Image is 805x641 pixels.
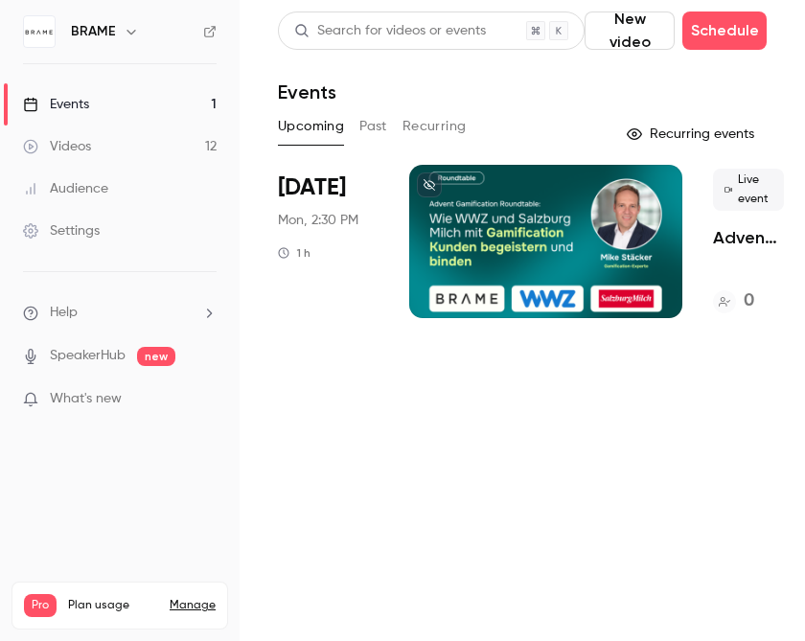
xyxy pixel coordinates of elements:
div: Settings [23,221,100,240]
img: BRAME [24,16,55,47]
span: [DATE] [278,172,346,203]
div: Audience [23,179,108,198]
a: 0 [713,288,754,314]
a: Advent Gamification Roundtable: Wie WWZ und Salzburg Milch mit Gamification Kunden begeistern und... [713,226,784,249]
div: Sep 22 Mon, 2:30 PM (Europe/Berlin) [278,165,379,318]
button: Schedule [682,11,767,50]
button: Recurring [402,111,467,142]
a: SpeakerHub [50,346,126,366]
div: Search for videos or events [294,21,486,41]
span: Live event [713,169,784,211]
button: Upcoming [278,111,344,142]
span: Plan usage [68,598,158,613]
span: What's new [50,389,122,409]
h4: 0 [744,288,754,314]
button: New video [585,11,675,50]
div: 1 h [278,245,310,261]
div: Videos [23,137,91,156]
span: Pro [24,594,57,617]
span: Mon, 2:30 PM [278,211,358,230]
a: Manage [170,598,216,613]
li: help-dropdown-opener [23,303,217,323]
span: new [137,347,175,366]
button: Past [359,111,387,142]
div: Events [23,95,89,114]
h1: Events [278,80,336,103]
span: Help [50,303,78,323]
h6: BRAME [71,22,116,41]
button: Recurring events [618,119,767,149]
